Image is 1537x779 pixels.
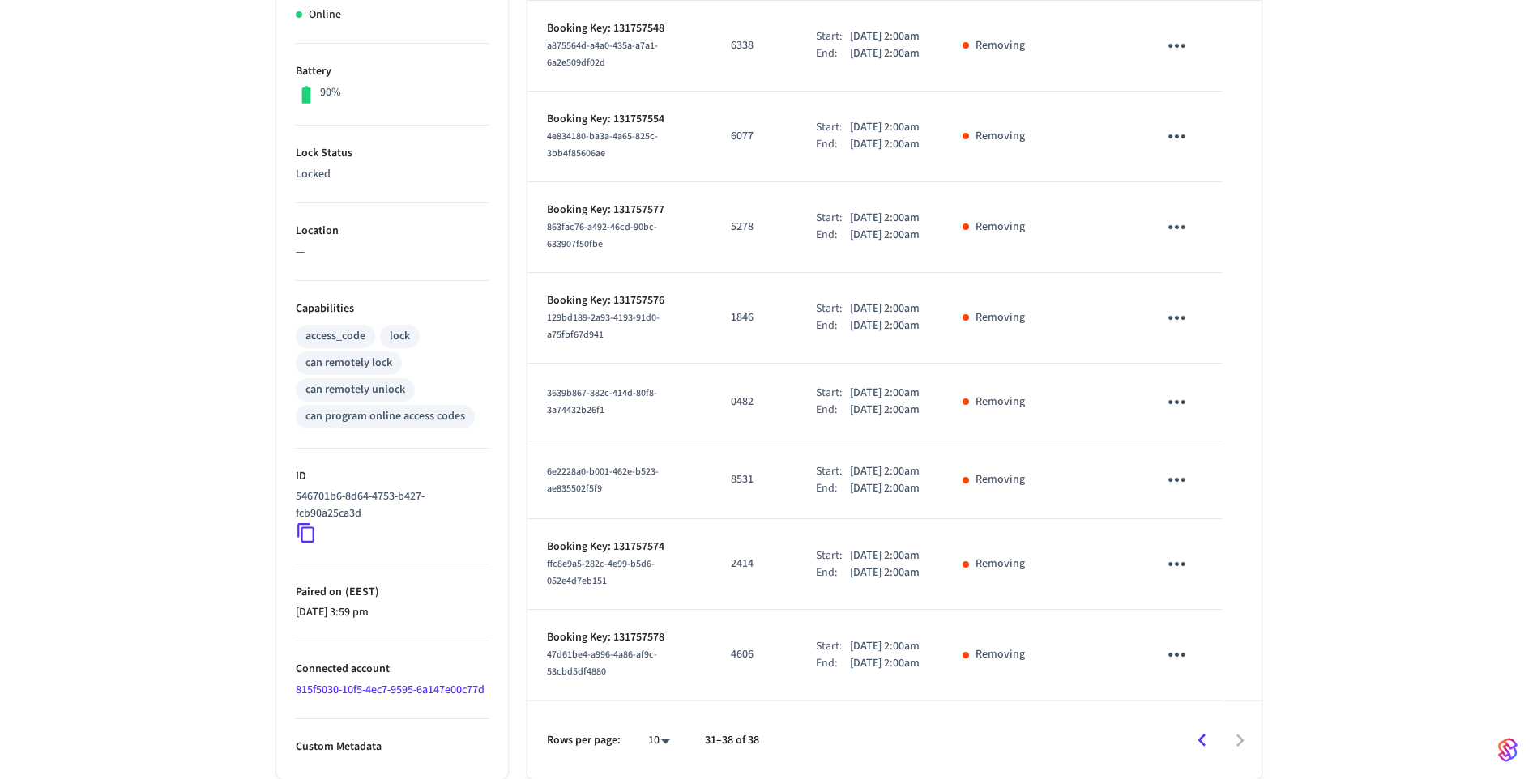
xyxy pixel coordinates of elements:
div: Start: [816,547,850,564]
div: can program online access codes [305,408,465,425]
img: SeamLogoGradient.69752ec5.svg [1498,737,1518,763]
p: [DATE] 2:00am [850,385,920,402]
div: End: [816,136,850,153]
div: Start: [816,210,850,227]
p: [DATE] 2:00am [850,638,920,655]
p: Battery [296,63,489,80]
span: 3639b867-882c-414d-80f8-3a74432b26f1 [547,386,657,417]
div: End: [816,317,850,334]
p: Booking Key: 131757554 [547,111,693,128]
div: End: [816,564,850,581]
div: 10 [640,729,679,752]
a: 815f5030-10f5-4ec7-9595-6a147e00c77d [296,682,485,698]
div: Start: [816,28,850,45]
p: Custom Metadata [296,739,489,756]
p: 6338 [731,37,777,54]
p: Removing [976,394,1025,411]
p: [DATE] 2:00am [850,655,920,672]
p: Removing [976,128,1025,145]
p: Online [309,6,341,23]
p: Removing [976,471,1025,488]
p: 4606 [731,646,777,663]
div: End: [816,480,850,497]
p: Removing [976,219,1025,236]
p: Booking Key: 131757548 [547,20,693,37]
div: Start: [816,119,850,136]
p: Removing [976,556,1025,573]
p: [DATE] 2:00am [850,45,920,62]
span: ffc8e9a5-282c-4e99-b5d6-052e4d7eb151 [547,557,655,588]
span: 4e834180-ba3a-4a65-825c-3bb4f85606ae [547,130,658,160]
p: Removing [976,309,1025,326]
span: 129bd189-2a93-4193-91d0-a75fbf67d941 [547,311,660,342]
div: Start: [816,638,850,655]
p: 2414 [731,556,777,573]
p: Booking Key: 131757574 [547,538,693,556]
p: [DATE] 2:00am [850,564,920,581]
p: Connected account [296,661,489,678]
p: Booking Key: 131757576 [547,292,693,309]
span: ( EEST ) [342,584,379,600]
div: End: [816,402,850,419]
p: Capabilities [296,300,489,317]
p: 8531 [731,471,777,488]
p: Removing [976,646,1025,663]
p: [DATE] 2:00am [850,136,920,153]
p: ID [296,468,489,485]
p: [DATE] 3:59 pm [296,604,489,621]
p: Paired on [296,584,489,601]
div: can remotely unlock [305,381,405,398]
p: — [296,244,489,261]
p: Booking Key: 131757578 [547,629,693,646]
p: 546701b6-8d64-4753-b427-fcb90a25ca3d [296,488,482,522]
p: [DATE] 2:00am [850,227,920,244]
p: 6077 [731,128,777,145]
p: 31–38 of 38 [705,732,759,749]
p: [DATE] 2:00am [850,480,920,497]
button: Go to previous page [1183,722,1221,760]
p: 1846 [731,309,777,326]
p: [DATE] 2:00am [850,463,920,480]
div: Start: [816,385,850,402]
div: End: [816,227,850,244]
p: Removing [976,37,1025,54]
p: 0482 [731,394,777,411]
div: access_code [305,328,365,345]
p: [DATE] 2:00am [850,300,920,317]
p: [DATE] 2:00am [850,402,920,419]
div: can remotely lock [305,355,392,372]
div: End: [816,655,850,672]
p: Location [296,223,489,240]
p: Lock Status [296,145,489,162]
span: a875564d-a4a0-435a-a7a1-6a2e509df02d [547,39,658,70]
p: [DATE] 2:00am [850,317,920,334]
p: 90% [320,84,341,101]
div: Start: [816,300,850,317]
p: 5278 [731,219,777,236]
p: [DATE] 2:00am [850,28,920,45]
p: Rows per page: [547,732,621,749]
span: 863fac76-a492-46cd-90bc-633907f50fbe [547,220,657,251]
span: 47d61be4-a996-4a86-af9c-53cbd5df4880 [547,648,657,679]
span: 6e2228a0-b001-462e-b523-ae835502f5f9 [547,465,659,496]
div: Start: [816,463,850,480]
p: [DATE] 2:00am [850,210,920,227]
p: [DATE] 2:00am [850,547,920,564]
p: Booking Key: 131757577 [547,202,693,219]
div: lock [390,328,410,345]
p: Locked [296,166,489,183]
div: End: [816,45,850,62]
p: [DATE] 2:00am [850,119,920,136]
